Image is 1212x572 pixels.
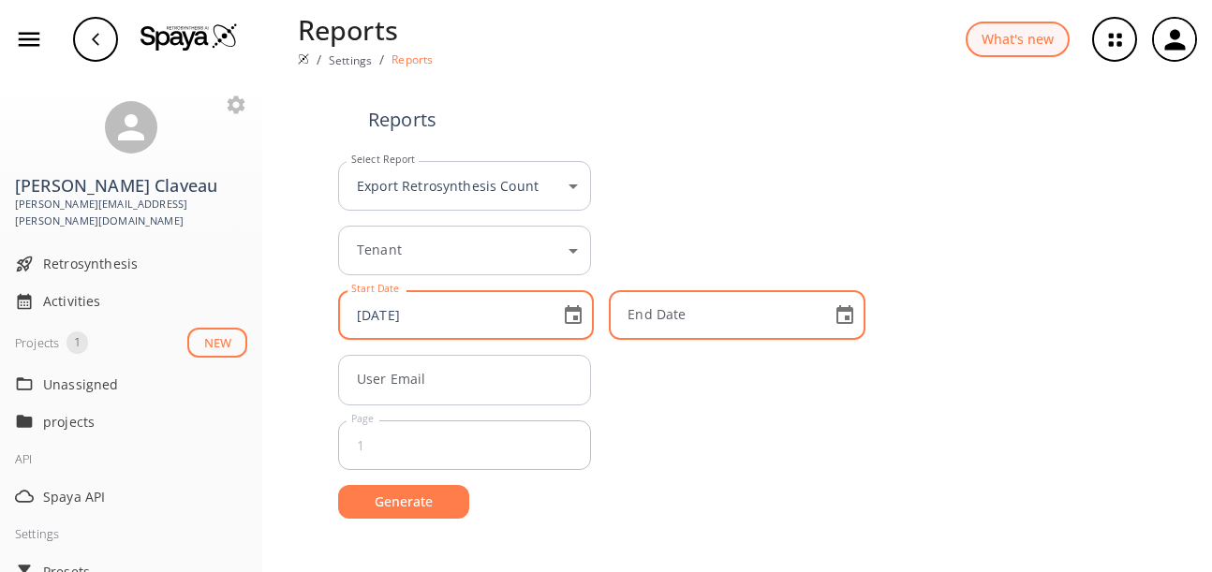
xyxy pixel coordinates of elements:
[298,9,434,50] p: Reports
[7,283,255,320] div: Activities
[966,22,1070,58] button: What's new
[368,109,1106,131] h2: Reports
[187,328,247,359] button: NEW
[351,282,399,296] label: Start Date
[826,297,864,334] button: Choose date
[344,161,591,211] div: Export Retrosynthesis Count
[298,53,309,65] img: Spaya logo
[338,485,469,520] button: Generate
[7,245,255,283] div: Retrosynthesis
[7,403,255,440] div: projects
[140,22,238,51] img: Logo Spaya
[379,50,384,69] li: /
[67,333,88,352] span: 1
[43,412,193,432] p: projects
[15,331,59,354] div: Projects
[43,254,247,273] span: Retrosynthesis
[344,355,591,404] input: user@example.com
[329,52,372,68] a: Settings
[344,290,547,340] input: YYYY-MM-DD
[15,176,247,196] h3: [PERSON_NAME] Claveau
[7,365,255,403] div: Unassigned
[554,297,592,334] button: Choose date, selected date is Sep 16, 2025
[43,374,247,394] span: Unassigned
[43,487,247,506] span: Spaya API
[43,291,247,311] span: Activities
[351,412,374,426] label: Page
[317,50,321,69] li: /
[7,477,255,515] div: Spaya API
[614,290,818,340] input: YYYY-MM-DD
[15,196,247,230] span: [PERSON_NAME][EMAIL_ADDRESS][PERSON_NAME][DOMAIN_NAME]
[392,51,433,67] p: Reports
[351,153,415,167] label: Select Report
